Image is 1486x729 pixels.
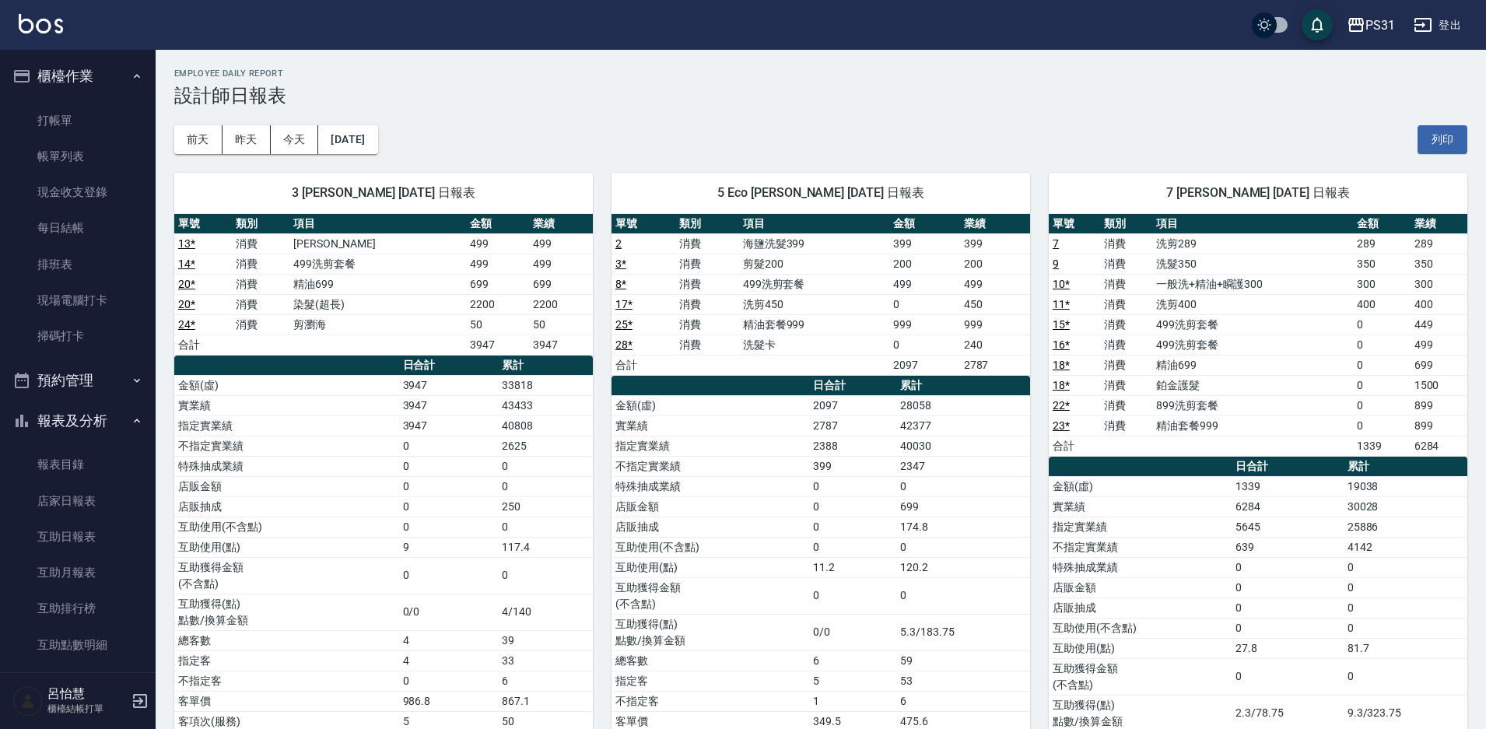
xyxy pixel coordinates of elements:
[174,125,223,154] button: 前天
[960,274,1030,294] td: 499
[1344,577,1467,598] td: 0
[612,691,809,711] td: 不指定客
[1344,517,1467,537] td: 25886
[1049,638,1232,658] td: 互助使用(點)
[1344,476,1467,496] td: 19038
[1341,9,1401,41] button: PS31
[289,274,466,294] td: 精油699
[399,557,498,594] td: 0
[889,233,959,254] td: 399
[466,314,530,335] td: 50
[612,214,1030,376] table: a dense table
[399,691,498,711] td: 986.8
[12,685,44,717] img: Person
[498,594,593,630] td: 4/140
[529,314,593,335] td: 50
[1411,395,1467,415] td: 899
[174,436,399,456] td: 不指定實業績
[1353,436,1410,456] td: 1339
[739,233,890,254] td: 海鹽洗髮399
[1302,9,1333,40] button: save
[1152,415,1353,436] td: 精油套餐999
[809,614,896,650] td: 0/0
[612,537,809,557] td: 互助使用(不含點)
[739,254,890,274] td: 剪髮200
[399,356,498,376] th: 日合計
[466,214,530,234] th: 金額
[809,650,896,671] td: 6
[739,294,890,314] td: 洗剪450
[6,483,149,519] a: 店家日報表
[399,456,498,476] td: 0
[1411,335,1467,355] td: 499
[1049,214,1467,457] table: a dense table
[6,627,149,663] a: 互助點數明細
[399,375,498,395] td: 3947
[612,557,809,577] td: 互助使用(點)
[399,476,498,496] td: 0
[289,314,466,335] td: 剪瀏海
[809,456,896,476] td: 399
[232,214,289,234] th: 類別
[896,537,1030,557] td: 0
[174,496,399,517] td: 店販抽成
[174,594,399,630] td: 互助獲得(點) 點數/換算金額
[399,517,498,537] td: 0
[896,577,1030,614] td: 0
[1411,436,1467,456] td: 6284
[1049,658,1232,695] td: 互助獲得金額 (不含點)
[174,537,399,557] td: 互助使用(點)
[399,537,498,557] td: 9
[1411,294,1467,314] td: 400
[1053,258,1059,270] a: 9
[809,537,896,557] td: 0
[960,355,1030,375] td: 2787
[612,214,675,234] th: 單號
[889,355,959,375] td: 2097
[1353,314,1410,335] td: 0
[809,517,896,537] td: 0
[174,456,399,476] td: 特殊抽成業績
[1232,557,1343,577] td: 0
[1100,294,1151,314] td: 消費
[466,274,530,294] td: 699
[612,577,809,614] td: 互助獲得金額 (不含點)
[529,274,593,294] td: 699
[399,630,498,650] td: 4
[1152,395,1353,415] td: 899洗剪套餐
[529,335,593,355] td: 3947
[1411,375,1467,395] td: 1500
[896,517,1030,537] td: 174.8
[675,233,739,254] td: 消費
[174,476,399,496] td: 店販金額
[1100,233,1151,254] td: 消費
[6,555,149,591] a: 互助月報表
[399,415,498,436] td: 3947
[399,436,498,456] td: 0
[1232,537,1343,557] td: 639
[1152,254,1353,274] td: 洗髮350
[6,247,149,282] a: 排班表
[6,360,149,401] button: 預約管理
[6,519,149,555] a: 互助日報表
[1411,214,1467,234] th: 業績
[1344,496,1467,517] td: 30028
[174,335,232,355] td: 合計
[1152,233,1353,254] td: 洗剪289
[498,375,593,395] td: 33818
[498,476,593,496] td: 0
[1100,274,1151,294] td: 消費
[498,415,593,436] td: 40808
[675,314,739,335] td: 消費
[232,254,289,274] td: 消費
[1353,214,1410,234] th: 金額
[1344,638,1467,658] td: 81.7
[896,557,1030,577] td: 120.2
[612,355,675,375] td: 合計
[889,294,959,314] td: 0
[1152,214,1353,234] th: 項目
[675,335,739,355] td: 消費
[612,671,809,691] td: 指定客
[1152,274,1353,294] td: 一般洗+精油+瞬護300
[174,68,1467,79] h2: Employee Daily Report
